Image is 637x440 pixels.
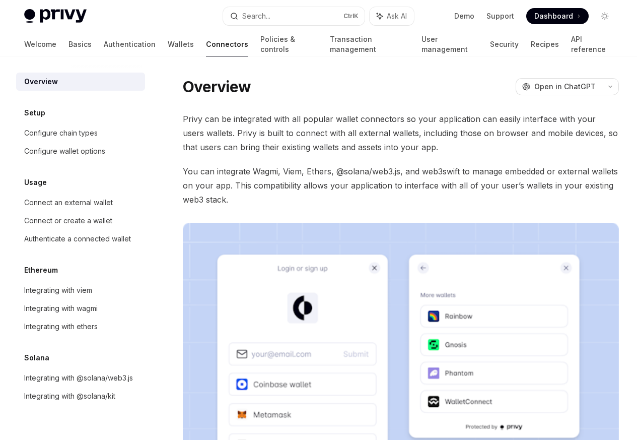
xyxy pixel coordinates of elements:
a: API reference [571,32,613,56]
a: Connect an external wallet [16,194,145,212]
div: Connect an external wallet [24,197,113,209]
a: Basics [68,32,92,56]
a: Configure wallet options [16,142,145,160]
h5: Ethereum [24,264,58,276]
div: Configure wallet options [24,145,105,157]
div: Overview [24,76,58,88]
h1: Overview [183,78,251,96]
a: Integrating with viem [16,281,145,299]
a: Integrating with ethers [16,318,145,336]
a: Welcome [24,32,56,56]
h5: Solana [24,352,49,364]
a: Wallets [168,32,194,56]
div: Integrating with @solana/kit [24,390,115,402]
a: Connectors [206,32,248,56]
a: Demo [454,11,474,21]
div: Integrating with @solana/web3.js [24,372,133,384]
div: Integrating with viem [24,284,92,296]
div: Integrating with ethers [24,321,98,333]
a: Transaction management [330,32,409,56]
a: Dashboard [526,8,589,24]
button: Search...CtrlK [223,7,365,25]
span: You can integrate Wagmi, Viem, Ethers, @solana/web3.js, and web3swift to manage embedded or exter... [183,164,619,207]
button: Toggle dark mode [597,8,613,24]
button: Open in ChatGPT [516,78,602,95]
a: Overview [16,73,145,91]
a: Configure chain types [16,124,145,142]
div: Connect or create a wallet [24,215,112,227]
a: Integrating with @solana/kit [16,387,145,405]
img: light logo [24,9,87,23]
div: Authenticate a connected wallet [24,233,131,245]
span: Dashboard [534,11,573,21]
h5: Usage [24,176,47,188]
div: Integrating with wagmi [24,302,98,315]
a: Support [486,11,514,21]
a: Recipes [531,32,559,56]
a: Security [490,32,519,56]
a: Authenticate a connected wallet [16,230,145,248]
div: Search... [242,10,270,22]
a: Integrating with wagmi [16,299,145,318]
h5: Setup [24,107,45,119]
a: Connect or create a wallet [16,212,145,230]
span: Open in ChatGPT [534,82,596,92]
span: Ask AI [387,11,407,21]
a: User management [421,32,478,56]
span: Privy can be integrated with all popular wallet connectors so your application can easily interfa... [183,112,619,154]
button: Ask AI [370,7,414,25]
a: Policies & controls [260,32,318,56]
a: Authentication [104,32,156,56]
div: Configure chain types [24,127,98,139]
a: Integrating with @solana/web3.js [16,369,145,387]
span: Ctrl K [343,12,359,20]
